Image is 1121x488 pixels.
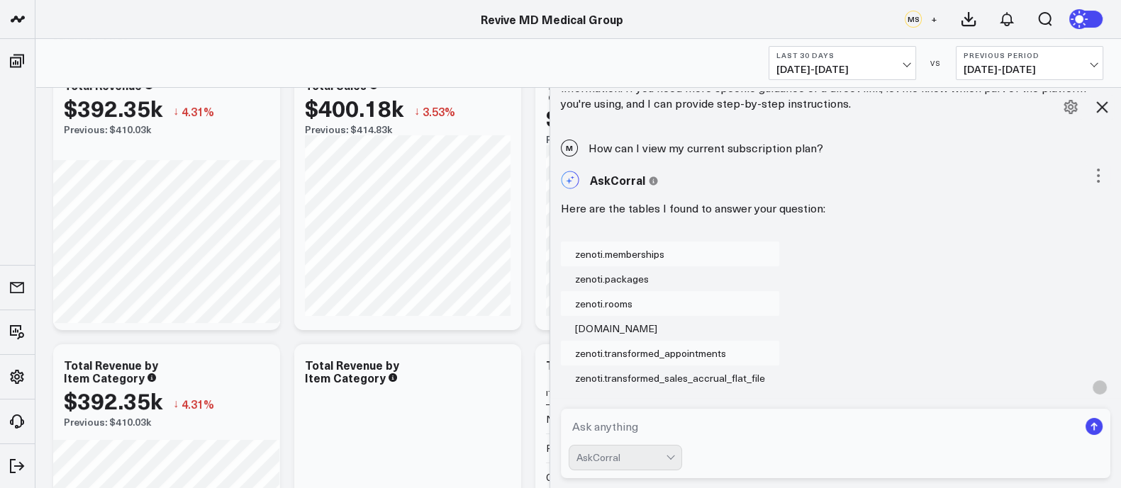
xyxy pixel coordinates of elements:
div: Previous: $414.83k [305,124,511,135]
div: AskCorral [576,452,666,463]
button: Last 30 Days[DATE]-[DATE] [769,46,916,80]
span: [DATE] - [DATE] [776,64,908,75]
span: AskCorral [590,172,645,188]
span: 4.31% [182,103,214,119]
div: [DOMAIN_NAME] [561,316,779,341]
div: $392.35k [64,95,162,120]
span: ↓ [173,395,179,413]
span: [DATE] - [DATE] [964,64,1095,75]
span: M [561,140,578,157]
div: zenoti.rooms [561,291,779,316]
button: Previous Period[DATE]-[DATE] [956,46,1103,80]
b: Last 30 Days [776,51,908,59]
div: Total Revenue by Item Category [64,357,158,385]
div: zenoti.transformed_appointments [561,341,779,365]
div: $400.18k [305,95,403,120]
div: $392.35k [64,387,162,413]
div: zenoti.memberships [561,242,779,266]
button: + [925,11,942,28]
a: Revive MD Medical Group [481,11,623,27]
span: + [931,14,937,24]
span: ↓ [173,102,179,120]
span: 4.31% [182,396,214,412]
div: Total Revenue by Item Category [305,357,399,385]
div: zenoti.transformed_sales_accrual_flat_file [561,365,779,390]
div: zenoti.packages [561,266,779,291]
span: 3.53% [423,103,455,119]
div: Previous: $410.03k [64,416,269,428]
p: Here are the tables I found to answer your question: [561,200,1111,217]
b: Previous Period [964,51,1095,59]
span: ↓ [414,102,420,120]
div: MS [905,11,922,28]
div: Previous: $410.03k [64,124,269,135]
div: VS [923,59,949,67]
